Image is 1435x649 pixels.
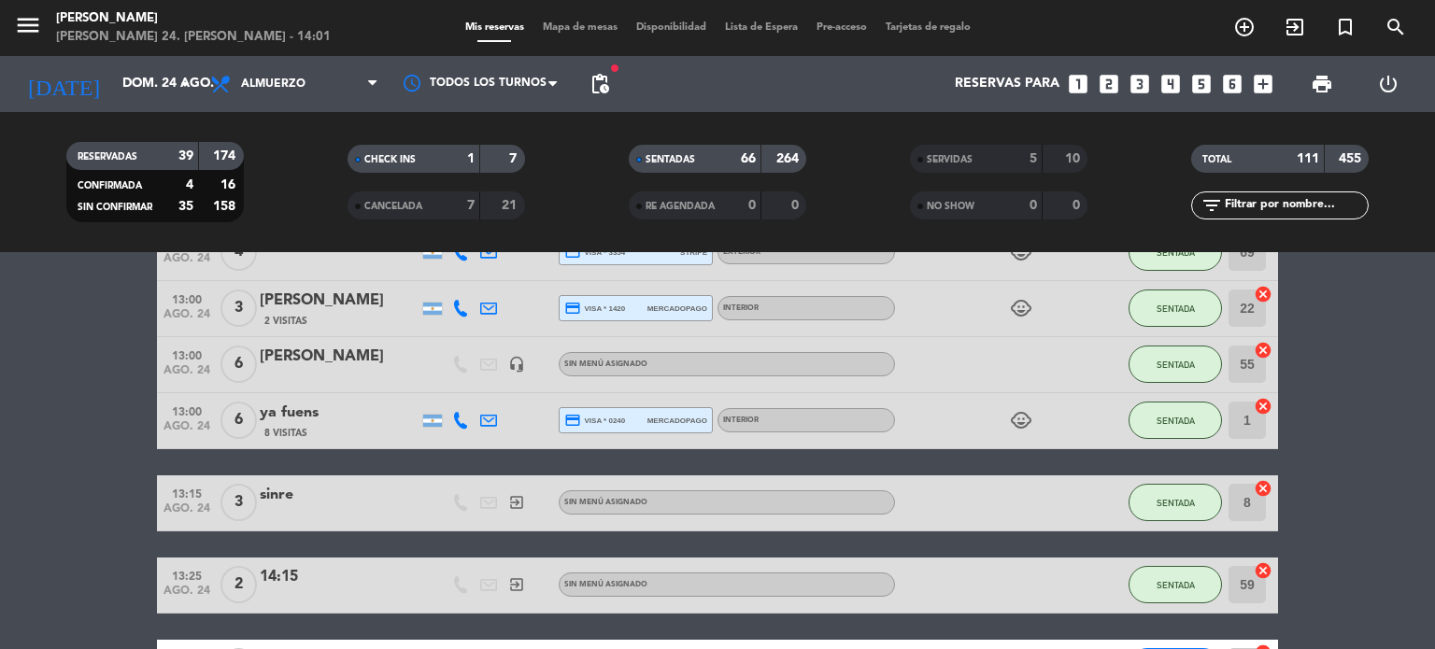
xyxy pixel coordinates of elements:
[1010,409,1032,431] i: child_care
[1377,73,1399,95] i: power_settings_new
[1073,199,1084,212] strong: 0
[1158,72,1183,96] i: looks_4
[1030,199,1037,212] strong: 0
[163,420,210,442] span: ago. 24
[178,149,193,162] strong: 39
[1339,152,1365,165] strong: 455
[1189,72,1214,96] i: looks_5
[508,494,525,511] i: exit_to_app
[1128,72,1152,96] i: looks_3
[1129,484,1222,521] button: SENTADA
[163,364,210,386] span: ago. 24
[627,22,716,33] span: Disponibilidad
[1129,289,1222,327] button: SENTADA
[748,199,756,212] strong: 0
[264,314,307,329] span: 2 Visitas
[260,401,419,425] div: ya fuens
[260,345,419,369] div: [PERSON_NAME]
[78,181,142,190] span: CONFIRMADA
[741,152,756,165] strong: 66
[1129,233,1222,271] button: SENTADA
[213,200,239,213] strong: 158
[716,22,807,33] span: Lista de Espera
[1157,416,1195,426] span: SENTADA
[533,22,627,33] span: Mapa de mesas
[1030,152,1037,165] strong: 5
[364,155,416,164] span: CHECK INS
[564,412,625,429] span: visa * 0240
[260,565,419,589] div: 14:15
[1157,247,1195,258] span: SENTADA
[1010,241,1032,263] i: child_care
[220,233,257,271] span: 4
[186,178,193,191] strong: 4
[264,426,307,441] span: 8 Visitas
[646,202,715,211] span: RE AGENDADA
[876,22,980,33] span: Tarjetas de regalo
[564,244,581,261] i: credit_card
[1066,72,1090,96] i: looks_one
[1202,155,1231,164] span: TOTAL
[1334,16,1357,38] i: turned_in_not
[1065,152,1084,165] strong: 10
[1157,580,1195,590] span: SENTADA
[791,199,803,212] strong: 0
[1233,16,1256,38] i: add_circle_outline
[56,28,331,47] div: [PERSON_NAME] 24. [PERSON_NAME] - 14:01
[220,566,257,603] span: 2
[260,289,419,313] div: [PERSON_NAME]
[163,585,210,606] span: ago. 24
[723,416,759,424] span: Interior
[78,152,137,162] span: RESERVADAS
[364,202,422,211] span: CANCELADA
[1129,346,1222,383] button: SENTADA
[776,152,803,165] strong: 264
[1223,195,1368,216] input: Filtrar por nombre...
[1355,56,1421,112] div: LOG OUT
[1311,73,1333,95] span: print
[163,344,210,365] span: 13:00
[564,244,625,261] span: visa * 3354
[1385,16,1407,38] i: search
[220,289,257,327] span: 3
[220,346,257,383] span: 6
[178,200,193,213] strong: 35
[927,202,974,211] span: NO SHOW
[1097,72,1121,96] i: looks_two
[163,400,210,421] span: 13:00
[723,248,760,256] span: Exterior
[680,247,707,259] span: stripe
[646,155,695,164] span: SENTADAS
[564,360,647,368] span: Sin menú asignado
[723,304,759,312] span: Interior
[163,252,210,274] span: ago. 24
[955,77,1059,92] span: Reservas para
[564,581,647,588] span: Sin menú asignado
[1157,360,1195,370] span: SENTADA
[1157,303,1195,314] span: SENTADA
[647,303,707,315] span: mercadopago
[508,576,525,593] i: exit_to_app
[467,152,475,165] strong: 1
[78,203,152,212] span: SIN CONFIRMAR
[509,152,520,165] strong: 7
[1254,479,1272,498] i: cancel
[564,300,625,317] span: visa * 1420
[163,482,210,503] span: 13:15
[14,11,42,46] button: menu
[1254,285,1272,303] i: cancel
[467,199,475,212] strong: 7
[589,73,611,95] span: pending_actions
[1220,72,1244,96] i: looks_6
[564,300,581,317] i: credit_card
[1157,498,1195,508] span: SENTADA
[213,149,239,162] strong: 174
[1254,561,1272,580] i: cancel
[163,288,210,309] span: 13:00
[1251,72,1275,96] i: add_box
[1129,402,1222,439] button: SENTADA
[220,178,239,191] strong: 16
[1010,297,1032,319] i: child_care
[502,199,520,212] strong: 21
[163,564,210,586] span: 13:25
